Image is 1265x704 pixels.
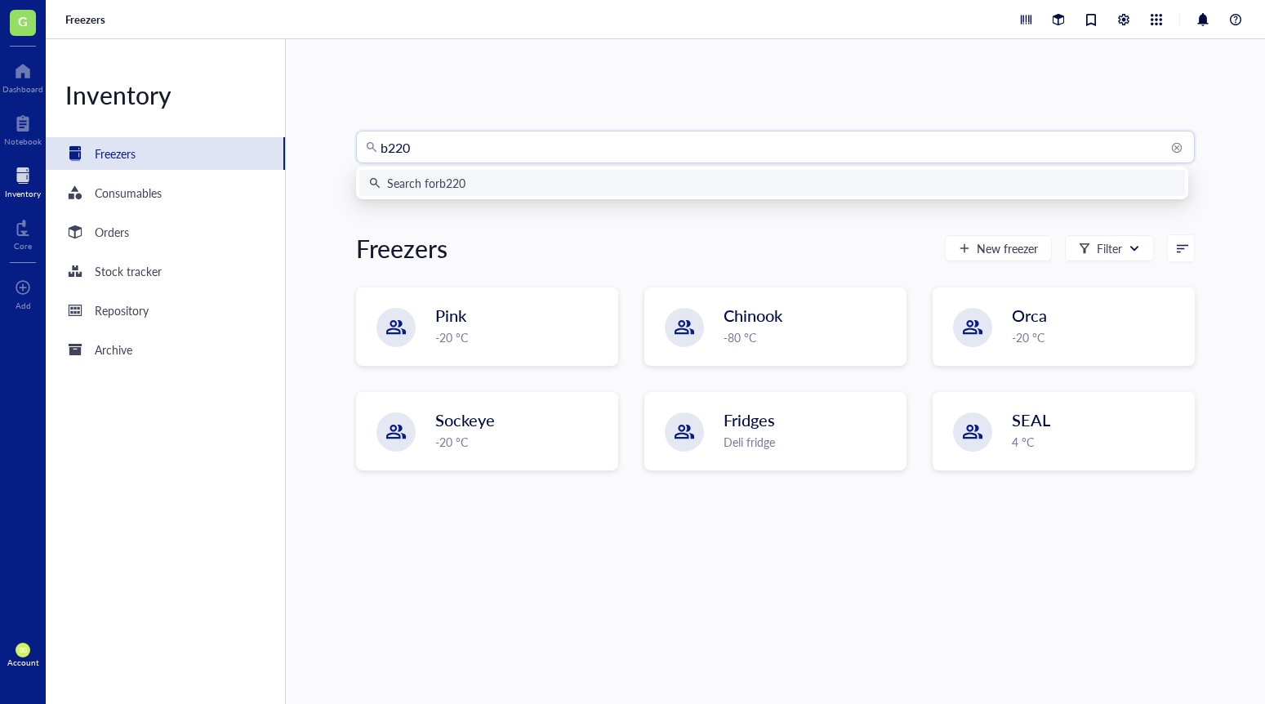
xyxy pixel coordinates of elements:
div: Stock tracker [95,262,162,280]
div: -20 °C [1012,328,1184,346]
span: Pink [435,304,466,327]
div: Freezers [356,232,448,265]
span: Orca [1012,304,1047,327]
div: Repository [95,301,149,319]
div: -20 °C [435,328,608,346]
span: Fridges [724,408,775,431]
div: Notebook [4,136,42,146]
span: Sockeye [435,408,495,431]
span: SEAL [1012,408,1050,431]
div: 4 °C [1012,433,1184,451]
div: Search for b220 [387,174,465,192]
div: Account [7,657,39,667]
div: Inventory [5,189,41,198]
div: Deli fridge [724,433,896,451]
div: Orders [95,223,129,241]
a: Core [14,215,32,251]
button: New freezer [945,235,1052,261]
div: Inventory [46,78,285,111]
div: Archive [95,341,132,359]
div: Dashboard [2,84,43,94]
span: New freezer [977,242,1038,255]
a: Repository [46,294,285,327]
a: Consumables [46,176,285,209]
a: Orders [46,216,285,248]
a: Inventory [5,163,41,198]
div: -80 °C [724,328,896,346]
div: -20 °C [435,433,608,451]
a: Archive [46,333,285,366]
a: Freezers [65,12,109,27]
a: Notebook [4,110,42,146]
a: Dashboard [2,58,43,94]
div: Filter [1097,239,1122,257]
div: Consumables [95,184,162,202]
span: G [18,11,28,31]
div: Core [14,241,32,251]
a: Freezers [46,137,285,170]
span: Chinook [724,304,782,327]
div: Freezers [95,145,136,163]
div: Add [16,301,31,310]
a: Stock tracker [46,255,285,287]
span: BG [19,647,26,654]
